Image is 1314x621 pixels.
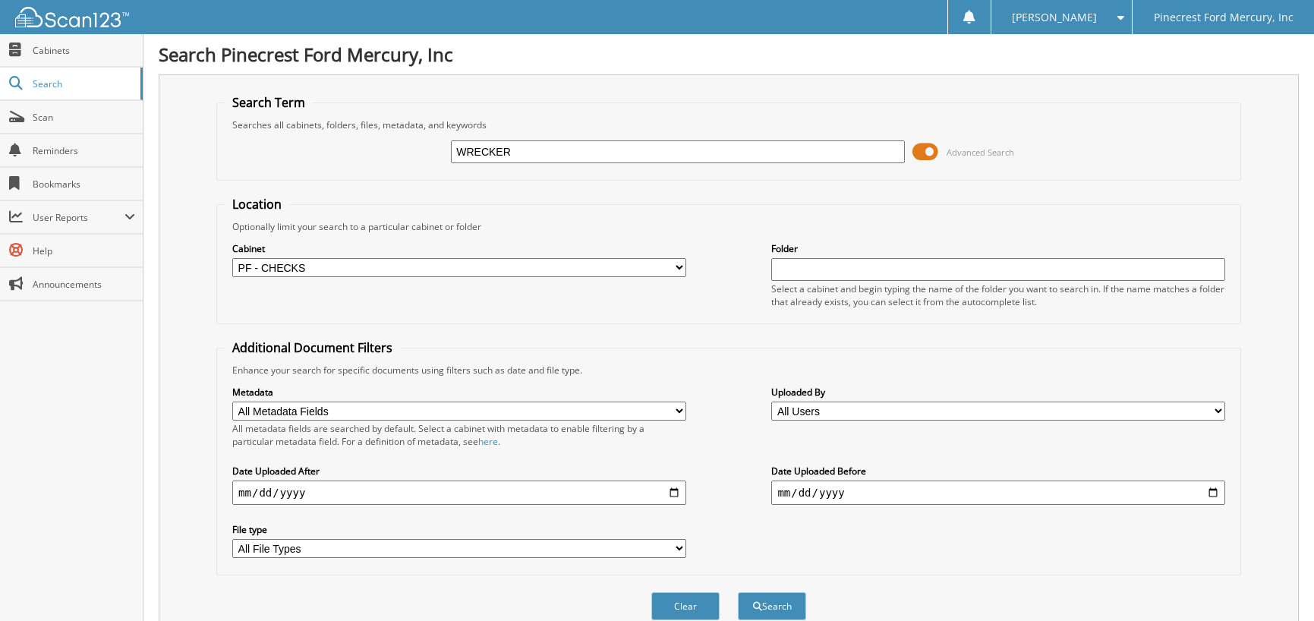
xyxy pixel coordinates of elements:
span: Bookmarks [33,178,135,191]
span: Help [33,244,135,257]
legend: Search Term [225,94,313,111]
button: Search [738,592,806,620]
div: All metadata fields are searched by default. Select a cabinet with metadata to enable filtering b... [232,422,686,448]
span: Cabinets [33,44,135,57]
span: User Reports [33,211,124,224]
span: Search [33,77,133,90]
iframe: Chat Widget [1238,548,1314,621]
label: Cabinet [232,242,686,255]
label: Date Uploaded Before [771,465,1225,478]
span: Pinecrest Ford Mercury, Inc [1154,13,1294,22]
button: Clear [651,592,720,620]
span: Advanced Search [947,147,1014,158]
img: scan123-logo-white.svg [15,7,129,27]
div: Select a cabinet and begin typing the name of the folder you want to search in. If the name match... [771,282,1225,308]
a: here [478,435,498,448]
div: Enhance your search for specific documents using filters such as date and file type. [225,364,1233,377]
label: File type [232,523,686,536]
label: Folder [771,242,1225,255]
label: Metadata [232,386,686,399]
span: [PERSON_NAME] [1012,13,1097,22]
span: Scan [33,111,135,124]
span: Announcements [33,278,135,291]
h1: Search Pinecrest Ford Mercury, Inc [159,42,1299,67]
span: Reminders [33,144,135,157]
div: Optionally limit your search to a particular cabinet or folder [225,220,1233,233]
label: Uploaded By [771,386,1225,399]
input: start [232,481,686,505]
label: Date Uploaded After [232,465,686,478]
legend: Location [225,196,289,213]
input: end [771,481,1225,505]
div: Searches all cabinets, folders, files, metadata, and keywords [225,118,1233,131]
legend: Additional Document Filters [225,339,400,356]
